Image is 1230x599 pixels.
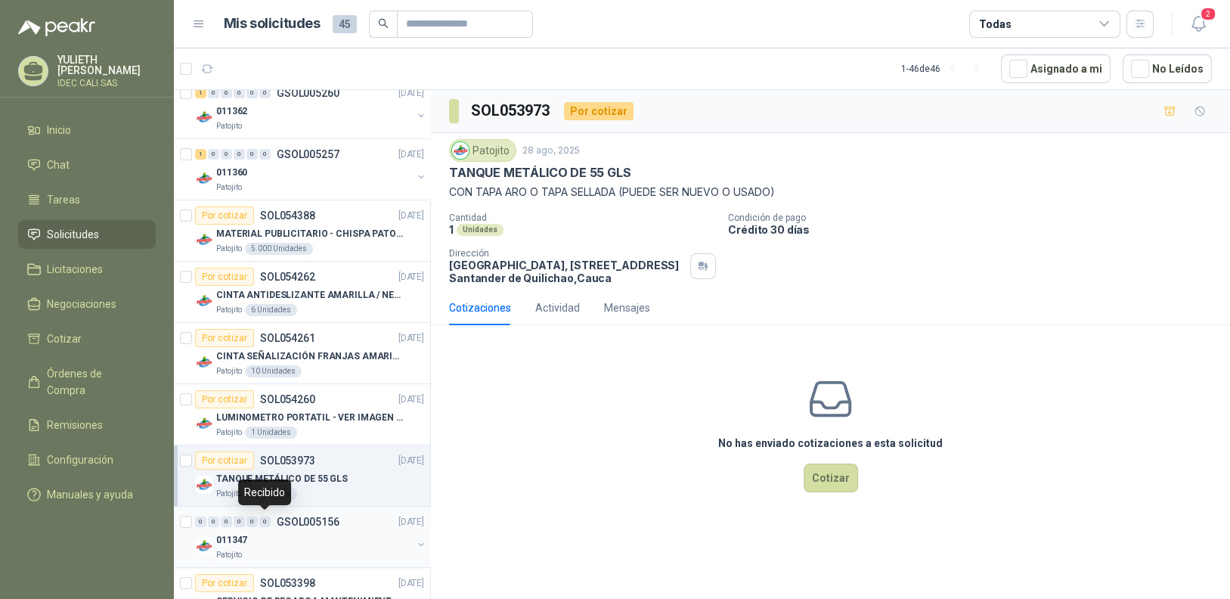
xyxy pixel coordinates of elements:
div: Por cotizar [564,102,634,120]
span: 2 [1200,7,1216,21]
p: [DATE] [398,393,424,407]
img: Company Logo [195,414,213,433]
p: Cantidad [449,213,716,223]
p: TANQUE METÁLICO DE 55 GLS [216,472,348,486]
div: Todas [979,16,1011,33]
p: Patojito [216,304,242,316]
img: Company Logo [195,353,213,371]
img: Company Logo [195,231,213,249]
p: [DATE] [398,270,424,284]
span: Cotizar [47,331,82,347]
a: Por cotizarSOL054388[DATE] Company LogoMATERIAL PUBLICITARIO - CHISPA PATOJITO VER ADJUNTOPatojit... [174,200,430,262]
a: Chat [18,151,156,179]
a: Órdenes de Compra [18,359,156,405]
h1: Mis solicitudes [224,13,321,35]
div: 1 [195,88,206,98]
p: 28 ago, 2025 [522,144,580,158]
a: Manuales y ayuda [18,480,156,509]
div: 0 [259,517,271,527]
div: 1 Unidades [245,427,297,439]
p: Condición de pago [728,213,1224,223]
div: 0 [234,149,245,160]
h3: SOL053973 [471,99,552,123]
a: Inicio [18,116,156,144]
div: Actividad [535,299,580,316]
p: SOL053398 [260,578,315,588]
div: 0 [221,149,232,160]
div: 0 [246,517,258,527]
span: Inicio [47,122,71,138]
span: Órdenes de Compra [47,365,141,399]
p: [GEOGRAPHIC_DATA], [STREET_ADDRESS] Santander de Quilichao , Cauca [449,259,684,284]
div: 0 [221,517,232,527]
a: Por cotizarSOL053973[DATE] Company LogoTANQUE METÁLICO DE 55 GLSPatojito1 Unidades [174,445,430,507]
p: [DATE] [398,576,424,591]
div: 0 [221,88,232,98]
button: Cotizar [804,464,858,492]
h3: No has enviado cotizaciones a esta solicitud [718,435,943,452]
p: 011362 [216,104,247,119]
a: Configuración [18,445,156,474]
p: Patojito [216,182,242,194]
div: Recibido [238,480,291,505]
p: YULIETH [PERSON_NAME] [57,54,156,76]
div: 1 - 46 de 46 [901,57,989,81]
span: search [378,18,389,29]
div: 0 [208,88,219,98]
div: Unidades [457,224,503,236]
p: [DATE] [398,147,424,162]
div: Por cotizar [195,206,254,225]
p: SOL053973 [260,455,315,466]
span: Tareas [47,191,80,208]
div: 10 Unidades [245,365,302,377]
p: GSOL005257 [277,149,339,160]
span: Remisiones [47,417,103,433]
div: 0 [234,517,245,527]
span: Manuales y ayuda [47,486,133,503]
button: No Leídos [1123,54,1212,83]
p: [DATE] [398,454,424,468]
p: [DATE] [398,331,424,346]
button: Asignado a mi [1001,54,1111,83]
p: Patojito [216,488,242,500]
span: Configuración [47,452,113,468]
span: 45 [333,15,357,33]
p: CINTA SEÑALIZACIÓN FRANJAS AMARILLAS NEGRA [216,349,404,364]
a: Licitaciones [18,255,156,284]
div: Por cotizar [195,329,254,347]
span: Chat [47,157,70,173]
p: 1 [449,223,454,236]
p: [DATE] [398,515,424,529]
a: Por cotizarSOL054260[DATE] Company LogoLUMINOMETRO PORTATIL - VER IMAGEN ADJUNTAPatojito1 Unidades [174,384,430,445]
span: Licitaciones [47,261,103,278]
p: Patojito [216,120,242,132]
span: Negociaciones [47,296,116,312]
p: Patojito [216,549,242,561]
a: Por cotizarSOL054262[DATE] Company LogoCINTA ANTIDESLIZANTE AMARILLA / NEGRAPatojito6 Unidades [174,262,430,323]
img: Company Logo [195,108,213,126]
img: Company Logo [195,476,213,494]
p: LUMINOMETRO PORTATIL - VER IMAGEN ADJUNTA [216,411,404,425]
a: 0 0 0 0 0 0 GSOL005156[DATE] Company Logo011347Patojito [195,513,427,561]
p: CINTA ANTIDESLIZANTE AMARILLA / NEGRA [216,288,404,303]
div: 0 [208,149,219,160]
p: [DATE] [398,209,424,223]
p: CON TAPA ARO O TAPA SELLADA (PUEDE SER NUEVO O USADO) [449,184,1212,200]
p: SOL054262 [260,272,315,282]
div: 0 [234,88,245,98]
p: SOL054260 [260,394,315,405]
p: [DATE] [398,86,424,101]
p: Crédito 30 días [728,223,1224,236]
p: TANQUE METÁLICO DE 55 GLS [449,165,631,181]
p: GSOL005156 [277,517,339,527]
p: Patojito [216,365,242,377]
a: Cotizar [18,324,156,353]
div: 0 [208,517,219,527]
div: 0 [259,149,271,160]
button: 2 [1185,11,1212,38]
a: Negociaciones [18,290,156,318]
p: Patojito [216,243,242,255]
span: Solicitudes [47,226,99,243]
img: Company Logo [452,142,469,159]
a: Remisiones [18,411,156,439]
